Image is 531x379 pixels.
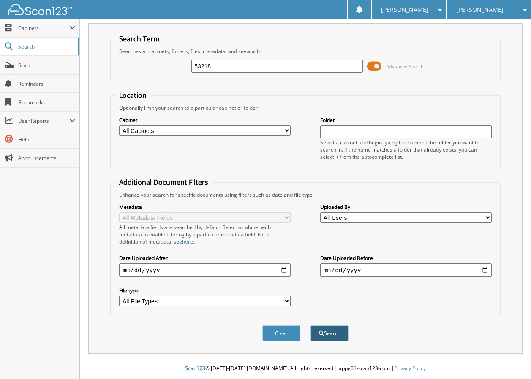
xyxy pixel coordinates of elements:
span: Announcements [18,154,75,162]
span: Reminders [18,80,75,87]
span: Advanced Search [386,63,424,70]
span: [PERSON_NAME] [381,7,428,12]
div: © [DATE]-[DATE] [DOMAIN_NAME]. All rights reserved | appg01-scan123-com | [80,358,531,379]
label: Cabinet [119,116,291,124]
label: Metadata [119,203,291,211]
label: Date Uploaded After [119,254,291,262]
iframe: Chat Widget [489,338,531,379]
button: Search [310,325,349,341]
span: Cabinets [18,24,69,32]
a: Privacy Policy [394,365,426,372]
a: here [182,238,193,245]
input: start [119,263,291,277]
div: All metadata fields are searched by default. Select a cabinet with metadata to enable filtering b... [119,224,291,245]
span: Search [18,43,74,50]
button: Clear [262,325,300,341]
legend: Additional Document Filters [115,178,212,187]
img: scan123-logo-white.svg [8,4,72,15]
label: File type [119,287,291,294]
legend: Search Term [115,34,164,43]
span: Scan123 [185,365,205,372]
span: [PERSON_NAME] [456,7,504,12]
span: Scan [18,62,75,69]
label: Folder [320,116,492,124]
label: Uploaded By [320,203,492,211]
input: end [320,263,492,277]
span: User Reports [18,117,69,125]
label: Date Uploaded Before [320,254,492,262]
legend: Location [115,91,151,100]
div: Optionally limit your search to a particular cabinet or folder [115,104,496,111]
div: Select a cabinet and begin typing the name of the folder you want to search in. If the name match... [320,139,492,160]
div: Searches all cabinets, folders, files, metadata, and keywords [115,48,496,55]
span: Help [18,136,75,143]
span: Bookmarks [18,99,75,106]
div: Enhance your search for specific documents using filters such as date and file type. [115,191,496,198]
